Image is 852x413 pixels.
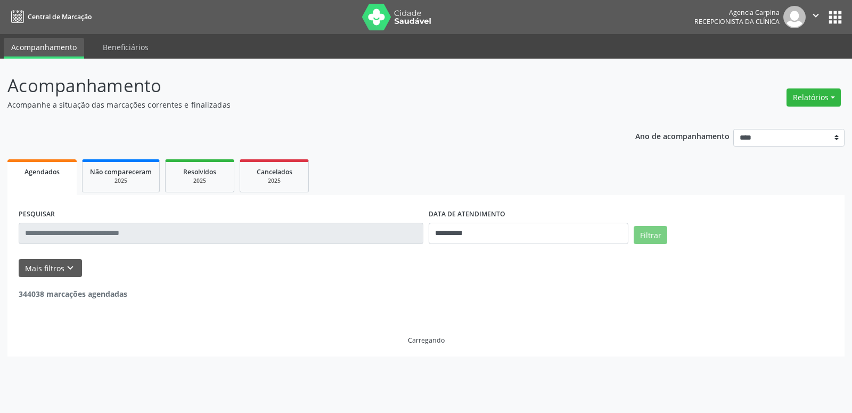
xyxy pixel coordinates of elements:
[810,10,822,21] i: 
[64,262,76,274] i: keyboard_arrow_down
[783,6,806,28] img: img
[826,8,845,27] button: apps
[90,177,152,185] div: 2025
[90,167,152,176] span: Não compareceram
[95,38,156,56] a: Beneficiários
[19,259,82,278] button: Mais filtroskeyboard_arrow_down
[173,177,226,185] div: 2025
[408,336,445,345] div: Carregando
[24,167,60,176] span: Agendados
[635,129,730,142] p: Ano de acompanhamento
[19,206,55,223] label: PESQUISAR
[19,289,127,299] strong: 344038 marcações agendadas
[634,226,667,244] button: Filtrar
[28,12,92,21] span: Central de Marcação
[694,17,780,26] span: Recepcionista da clínica
[257,167,292,176] span: Cancelados
[7,72,593,99] p: Acompanhamento
[7,8,92,26] a: Central de Marcação
[694,8,780,17] div: Agencia Carpina
[4,38,84,59] a: Acompanhamento
[7,99,593,110] p: Acompanhe a situação das marcações correntes e finalizadas
[806,6,826,28] button: 
[429,206,505,223] label: DATA DE ATENDIMENTO
[248,177,301,185] div: 2025
[183,167,216,176] span: Resolvidos
[787,88,841,107] button: Relatórios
